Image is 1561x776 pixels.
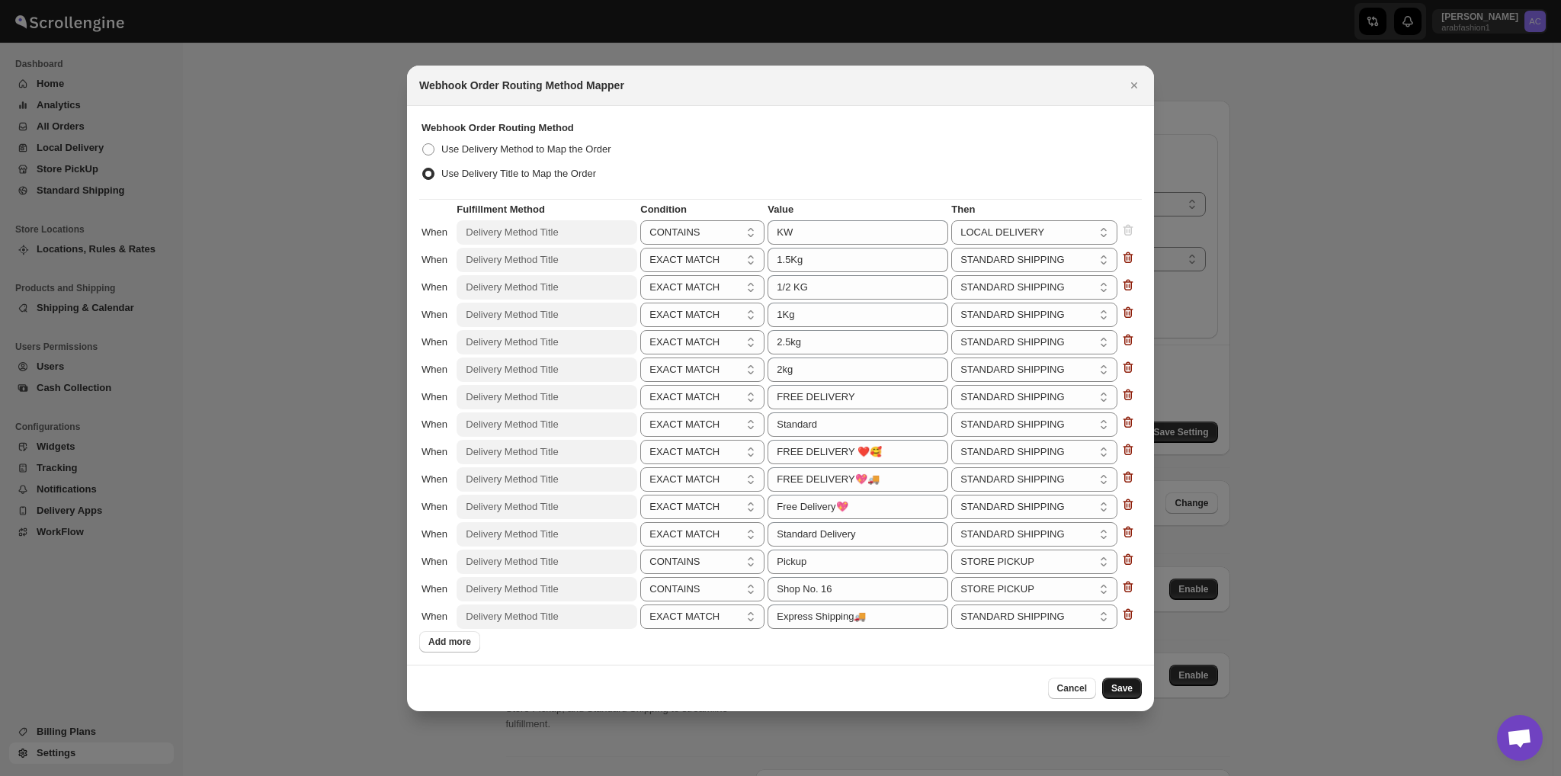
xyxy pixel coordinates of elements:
td: When [421,412,454,438]
input: eg. Store Pickup [768,495,948,519]
input: eg. Store Pickup [768,220,948,245]
input: eg. Store Pickup [768,248,948,272]
td: When [421,274,454,300]
th: Fulfillment Method [456,201,638,218]
td: When [421,384,454,410]
td: When [421,604,454,630]
th: Condition [639,201,765,218]
input: eg. Store Pickup [768,385,948,409]
input: eg. Store Pickup [768,577,948,601]
input: eg. Store Pickup [768,550,948,574]
span: Save [1111,682,1133,694]
span: Cancel [1057,682,1087,694]
td: When [421,576,454,602]
td: When [421,329,454,355]
td: When [421,357,454,383]
th: Webhook Order Routing Method [421,120,1140,136]
input: eg. Store Pickup [768,303,948,327]
td: When [421,439,454,465]
td: When [421,220,454,245]
span: Use Delivery Method to Map the Order [441,143,611,155]
div: Open chat [1497,715,1543,761]
span: Use Delivery Title to Map the Order [441,168,596,179]
td: When [421,467,454,492]
button: Save [1102,678,1142,699]
input: eg. Store Pickup [768,440,948,464]
input: eg. Store Pickup [768,275,948,300]
input: eg. Store Pickup [768,522,948,547]
input: eg. Store Pickup [768,330,948,354]
button: Cancel [1048,678,1096,699]
th: Then [950,201,1118,218]
td: When [421,302,454,328]
td: When [421,549,454,575]
th: Value [767,201,949,218]
input: eg. Store Pickup [768,467,948,492]
h2: Webhook Order Routing Method Mapper [419,78,624,93]
td: When [421,521,454,547]
input: eg. Store Pickup [768,412,948,437]
button: Add more [419,631,480,653]
td: When [421,247,454,273]
td: When [421,494,454,520]
input: eg. Store Pickup [768,604,948,629]
input: eg. Store Pickup [768,358,948,382]
button: Close [1123,75,1145,96]
span: Add more [428,636,471,648]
